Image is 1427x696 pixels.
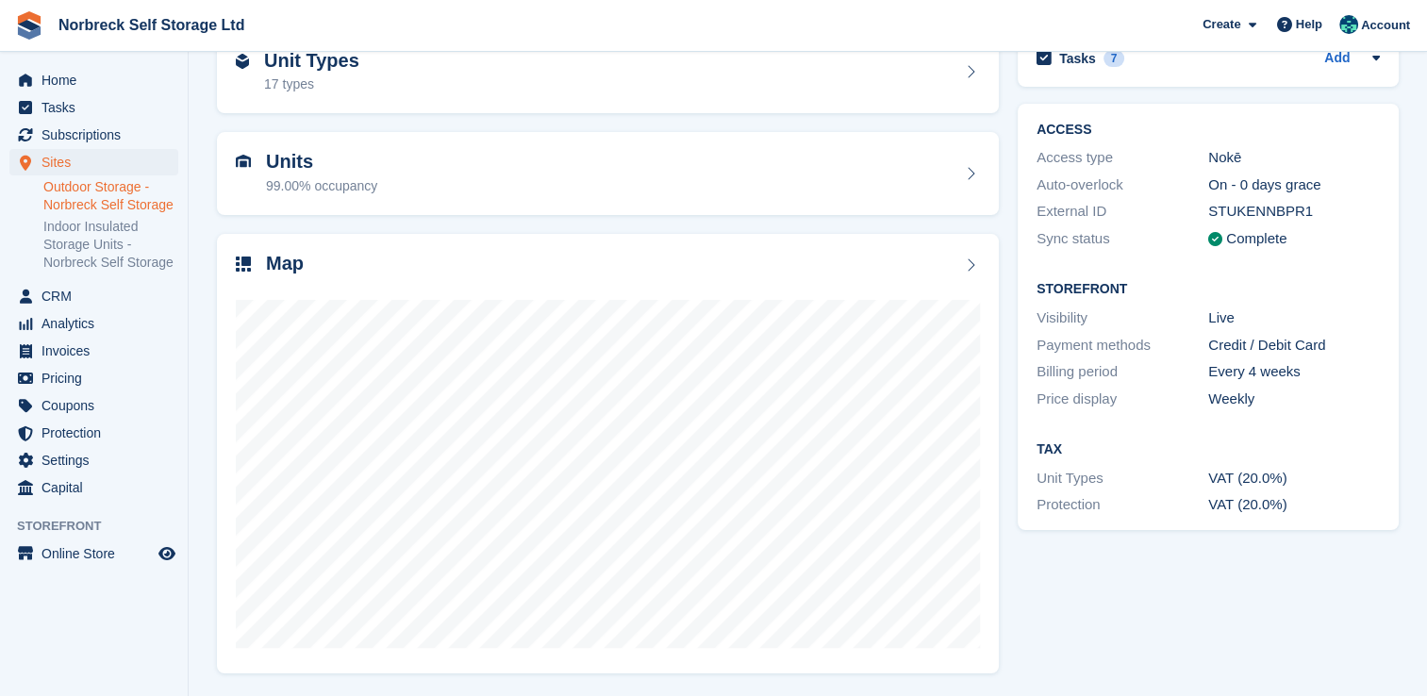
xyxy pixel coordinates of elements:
[1208,201,1380,223] div: STUKENNBPR1
[1203,15,1240,34] span: Create
[1037,442,1380,457] h2: Tax
[266,176,377,196] div: 99.00% occupancy
[266,151,377,173] h2: Units
[41,122,155,148] span: Subscriptions
[1361,16,1410,35] span: Account
[1208,335,1380,356] div: Credit / Debit Card
[1037,201,1208,223] div: External ID
[9,365,178,391] a: menu
[236,54,249,69] img: unit-type-icn-2b2737a686de81e16bb02015468b77c625bbabd49415b5ef34ead5e3b44a266d.svg
[1324,48,1350,70] a: Add
[217,31,999,114] a: Unit Types 17 types
[1037,282,1380,297] h2: Storefront
[43,218,178,272] a: Indoor Insulated Storage Units - Norbreck Self Storage
[9,540,178,567] a: menu
[41,392,155,419] span: Coupons
[1037,228,1208,250] div: Sync status
[1208,494,1380,516] div: VAT (20.0%)
[9,392,178,419] a: menu
[9,283,178,309] a: menu
[1226,228,1286,250] div: Complete
[41,149,155,175] span: Sites
[9,94,178,121] a: menu
[41,474,155,501] span: Capital
[51,9,252,41] a: Norbreck Self Storage Ltd
[236,155,251,168] img: unit-icn-7be61d7bf1b0ce9d3e12c5938cc71ed9869f7b940bace4675aadf7bd6d80202e.svg
[1208,174,1380,196] div: On - 0 days grace
[264,75,359,94] div: 17 types
[9,67,178,93] a: menu
[17,517,188,536] span: Storefront
[41,94,155,121] span: Tasks
[1208,389,1380,410] div: Weekly
[1037,361,1208,383] div: Billing period
[266,253,304,274] h2: Map
[41,310,155,337] span: Analytics
[41,67,155,93] span: Home
[9,149,178,175] a: menu
[264,50,359,72] h2: Unit Types
[41,420,155,446] span: Protection
[41,283,155,309] span: CRM
[1037,389,1208,410] div: Price display
[1037,147,1208,169] div: Access type
[9,310,178,337] a: menu
[217,234,999,674] a: Map
[41,365,155,391] span: Pricing
[1059,50,1096,67] h2: Tasks
[41,540,155,567] span: Online Store
[217,132,999,215] a: Units 99.00% occupancy
[1037,494,1208,516] div: Protection
[1037,174,1208,196] div: Auto-overlock
[9,474,178,501] a: menu
[156,542,178,565] a: Preview store
[1037,123,1380,138] h2: ACCESS
[1208,307,1380,329] div: Live
[1208,147,1380,169] div: Nokē
[43,178,178,214] a: Outdoor Storage - Norbreck Self Storage
[1339,15,1358,34] img: Sally King
[1037,335,1208,356] div: Payment methods
[1103,50,1125,67] div: 7
[236,257,251,272] img: map-icn-33ee37083ee616e46c38cad1a60f524a97daa1e2b2c8c0bc3eb3415660979fc1.svg
[1208,468,1380,489] div: VAT (20.0%)
[1037,468,1208,489] div: Unit Types
[9,447,178,473] a: menu
[1296,15,1322,34] span: Help
[9,122,178,148] a: menu
[9,420,178,446] a: menu
[41,447,155,473] span: Settings
[9,338,178,364] a: menu
[15,11,43,40] img: stora-icon-8386f47178a22dfd0bd8f6a31ec36ba5ce8667c1dd55bd0f319d3a0aa187defe.svg
[1208,361,1380,383] div: Every 4 weeks
[1037,307,1208,329] div: Visibility
[41,338,155,364] span: Invoices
